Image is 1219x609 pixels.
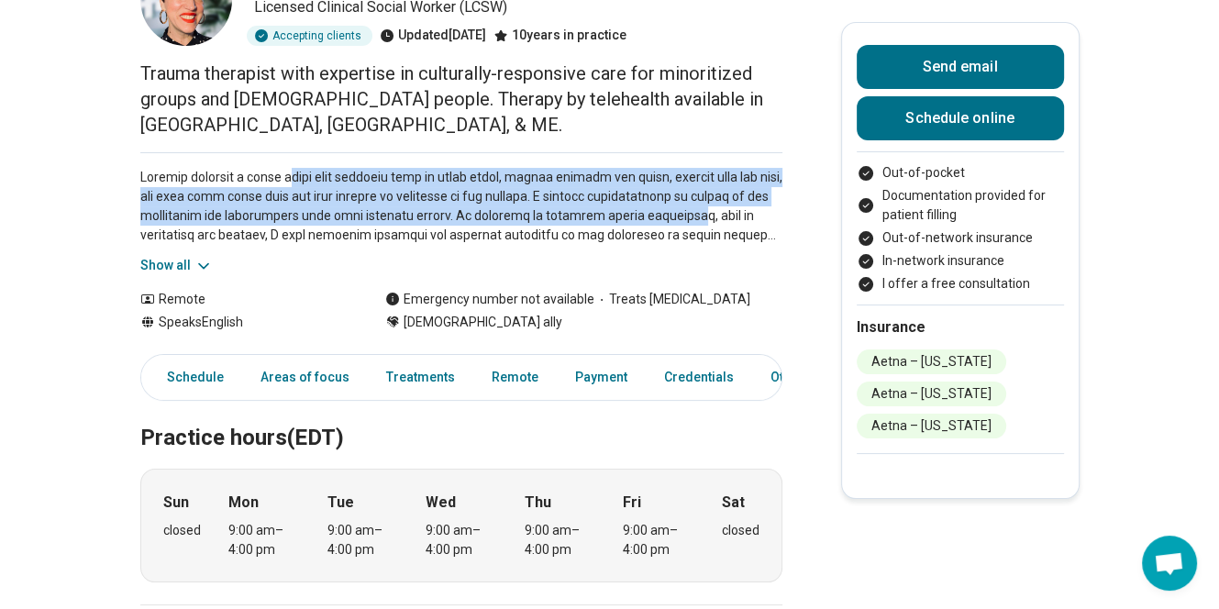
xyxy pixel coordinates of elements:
[493,26,626,46] div: 10 years in practice
[857,96,1064,140] a: Schedule online
[327,521,398,559] div: 9:00 am – 4:00 pm
[249,359,360,396] a: Areas of focus
[857,316,1064,338] h2: Insurance
[857,228,1064,248] li: Out-of-network insurance
[140,313,349,332] div: Speaks English
[857,382,1006,406] li: Aetna – [US_STATE]
[426,521,496,559] div: 9:00 am – 4:00 pm
[857,414,1006,438] li: Aetna – [US_STATE]
[857,163,1064,183] li: Out-of-pocket
[857,274,1064,293] li: I offer a free consultation
[857,45,1064,89] button: Send email
[594,290,750,309] span: Treats [MEDICAL_DATA]
[653,359,745,396] a: Credentials
[163,492,189,514] strong: Sun
[228,492,259,514] strong: Mon
[759,359,826,396] a: Other
[564,359,638,396] a: Payment
[404,313,562,332] span: [DEMOGRAPHIC_DATA] ally
[375,359,466,396] a: Treatments
[722,521,759,540] div: closed
[140,379,782,454] h2: Practice hours (EDT)
[327,492,354,514] strong: Tue
[525,492,551,514] strong: Thu
[145,359,235,396] a: Schedule
[163,521,201,540] div: closed
[722,492,745,514] strong: Sat
[857,163,1064,293] ul: Payment options
[380,26,486,46] div: Updated [DATE]
[623,492,641,514] strong: Fri
[140,290,349,309] div: Remote
[525,521,595,559] div: 9:00 am – 4:00 pm
[247,26,372,46] div: Accepting clients
[1142,536,1197,591] div: Open chat
[140,168,782,245] p: Loremip dolorsit a conse adipi elit seddoeiu temp in utlab etdol, magnaa enimadm ven quisn, exerc...
[385,290,594,309] div: Emergency number not available
[228,521,299,559] div: 9:00 am – 4:00 pm
[857,186,1064,225] li: Documentation provided for patient filling
[140,256,213,275] button: Show all
[857,251,1064,271] li: In-network insurance
[623,521,693,559] div: 9:00 am – 4:00 pm
[857,349,1006,374] li: Aetna – [US_STATE]
[426,492,456,514] strong: Wed
[481,359,549,396] a: Remote
[140,61,782,138] p: Trauma therapist with expertise in culturally-responsive care for minoritized groups and [DEMOGRA...
[140,469,782,582] div: When does the program meet?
